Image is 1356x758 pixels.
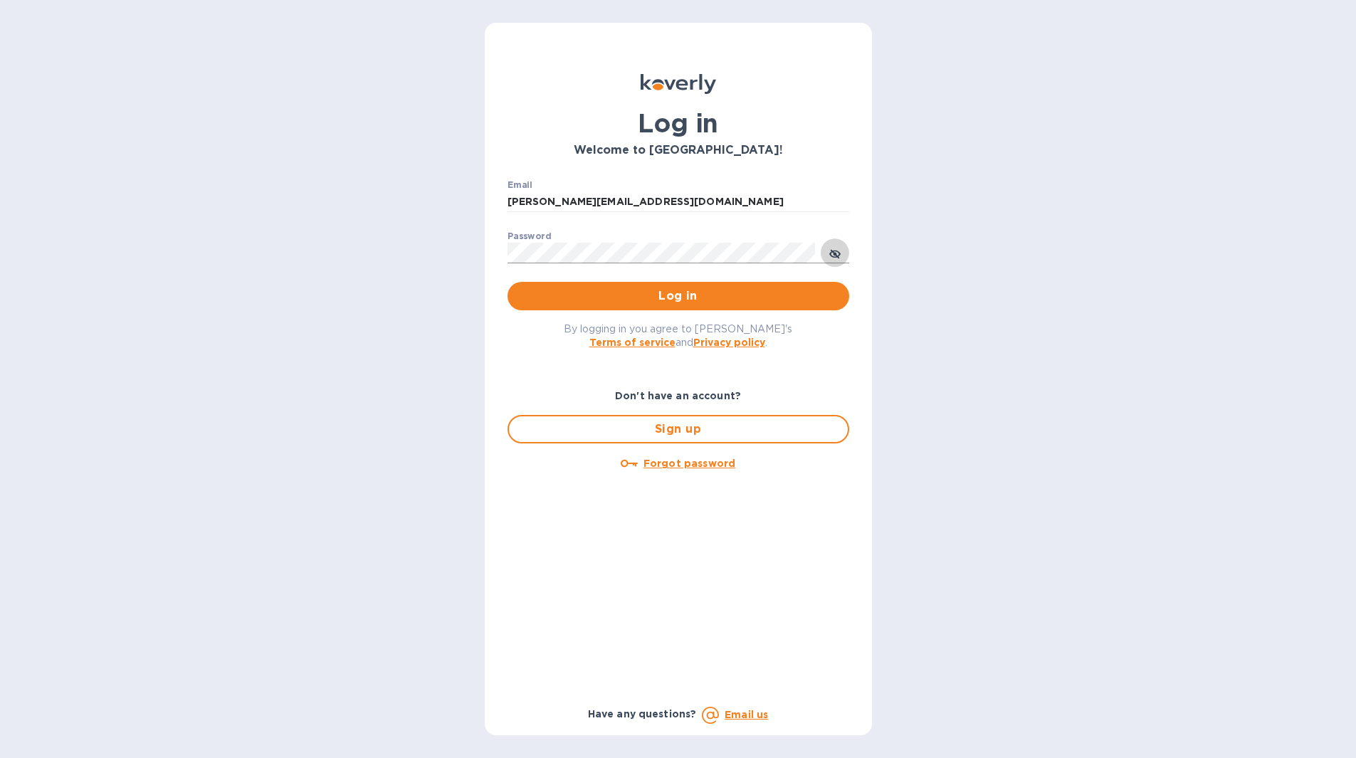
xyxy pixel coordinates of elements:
img: Koverly [641,74,716,94]
label: Email [508,181,532,189]
h1: Log in [508,108,849,138]
button: Sign up [508,415,849,443]
b: Don't have an account? [615,390,741,401]
h3: Welcome to [GEOGRAPHIC_DATA]! [508,144,849,157]
input: Enter email address [508,191,849,213]
a: Email us [725,709,768,720]
u: Forgot password [643,458,735,469]
span: By logging in you agree to [PERSON_NAME]'s and . [564,323,792,348]
label: Password [508,232,551,241]
a: Privacy policy [693,337,765,348]
b: Have any questions? [588,708,697,720]
span: Log in [519,288,838,305]
button: Log in [508,282,849,310]
span: Sign up [520,421,836,438]
a: Terms of service [589,337,676,348]
button: toggle password visibility [821,238,849,267]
